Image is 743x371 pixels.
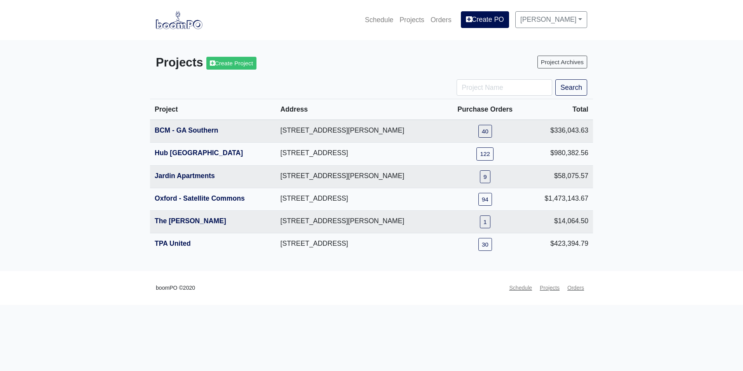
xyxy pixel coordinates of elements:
td: $336,043.63 [526,120,593,143]
a: The [PERSON_NAME] [155,217,226,225]
a: 9 [480,170,490,183]
td: $980,382.56 [526,143,593,165]
a: Orders [427,11,455,28]
a: 30 [478,238,492,251]
td: $1,473,143.67 [526,188,593,210]
input: Project Name [457,79,552,96]
td: [STREET_ADDRESS] [276,233,445,255]
img: boomPO [156,11,202,29]
a: Jardin Apartments [155,172,215,180]
a: Create PO [461,11,509,28]
td: [STREET_ADDRESS] [276,188,445,210]
td: [STREET_ADDRESS][PERSON_NAME] [276,210,445,233]
a: [PERSON_NAME] [515,11,587,28]
a: 94 [478,193,492,206]
a: Projects [396,11,427,28]
th: Purchase Orders [444,99,526,120]
h3: Projects [156,56,366,70]
td: [STREET_ADDRESS] [276,143,445,165]
a: 122 [476,147,494,160]
a: 40 [478,125,492,138]
th: Project [150,99,276,120]
a: Projects [537,280,563,296]
td: [STREET_ADDRESS][PERSON_NAME] [276,120,445,143]
a: Oxford - Satellite Commons [155,194,245,202]
th: Address [276,99,445,120]
a: Hub [GEOGRAPHIC_DATA] [155,149,243,157]
a: Create Project [206,57,256,70]
td: $14,064.50 [526,210,593,233]
th: Total [526,99,593,120]
td: $423,394.79 [526,233,593,255]
a: BCM - GA Southern [155,126,218,134]
td: [STREET_ADDRESS][PERSON_NAME] [276,165,445,188]
a: Project Archives [537,56,587,68]
td: $58,075.57 [526,165,593,188]
a: Schedule [362,11,396,28]
a: 1 [480,215,490,228]
a: Orders [564,280,587,296]
a: Schedule [506,280,535,296]
a: TPA United [155,240,191,247]
small: boomPO ©2020 [156,283,195,292]
button: Search [555,79,587,96]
